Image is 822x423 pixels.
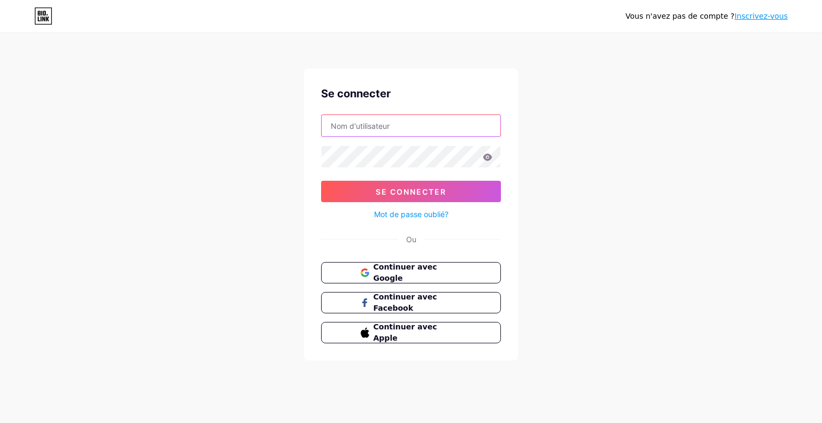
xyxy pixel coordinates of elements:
[626,12,735,20] font: Vous n'avez pas de compte ?
[321,292,501,313] button: Continuer avec Facebook
[374,293,437,312] font: Continuer avec Facebook
[734,12,788,20] a: Inscrivez-vous
[322,115,500,136] input: Nom d'utilisateur
[374,322,437,342] font: Continuer avec Apple
[376,187,446,196] font: Se connecter
[374,263,437,282] font: Continuer avec Google
[321,322,501,343] button: Continuer avec Apple
[374,210,448,219] font: Mot de passe oublié?
[321,181,501,202] button: Se connecter
[406,235,416,244] font: Ou
[321,262,501,283] button: Continuer avec Google
[321,87,391,100] font: Se connecter
[374,209,448,220] a: Mot de passe oublié?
